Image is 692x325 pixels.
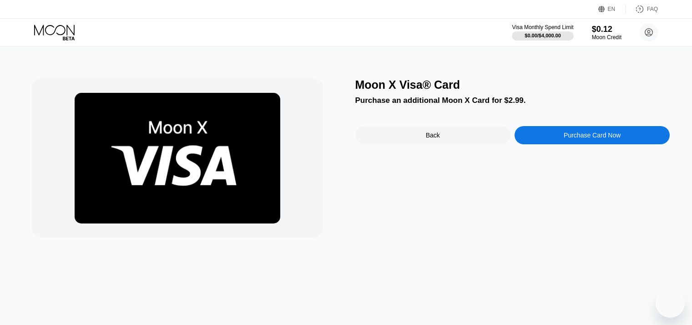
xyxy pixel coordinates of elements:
[355,96,670,105] div: Purchase an additional Moon X Card for $2.99.
[626,5,658,14] div: FAQ
[598,5,626,14] div: EN
[564,132,621,139] div: Purchase Card Now
[355,78,670,91] div: Moon X Visa® Card
[592,25,621,41] div: $0.12Moon Credit
[355,126,510,144] div: Back
[512,24,573,30] div: Visa Monthly Spend Limit
[515,126,670,144] div: Purchase Card Now
[656,289,685,318] iframe: Button to launch messaging window
[647,6,658,12] div: FAQ
[592,34,621,41] div: Moon Credit
[592,25,621,34] div: $0.12
[525,33,561,38] div: $0.00 / $4,000.00
[608,6,616,12] div: EN
[426,132,440,139] div: Back
[512,24,573,41] div: Visa Monthly Spend Limit$0.00/$4,000.00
